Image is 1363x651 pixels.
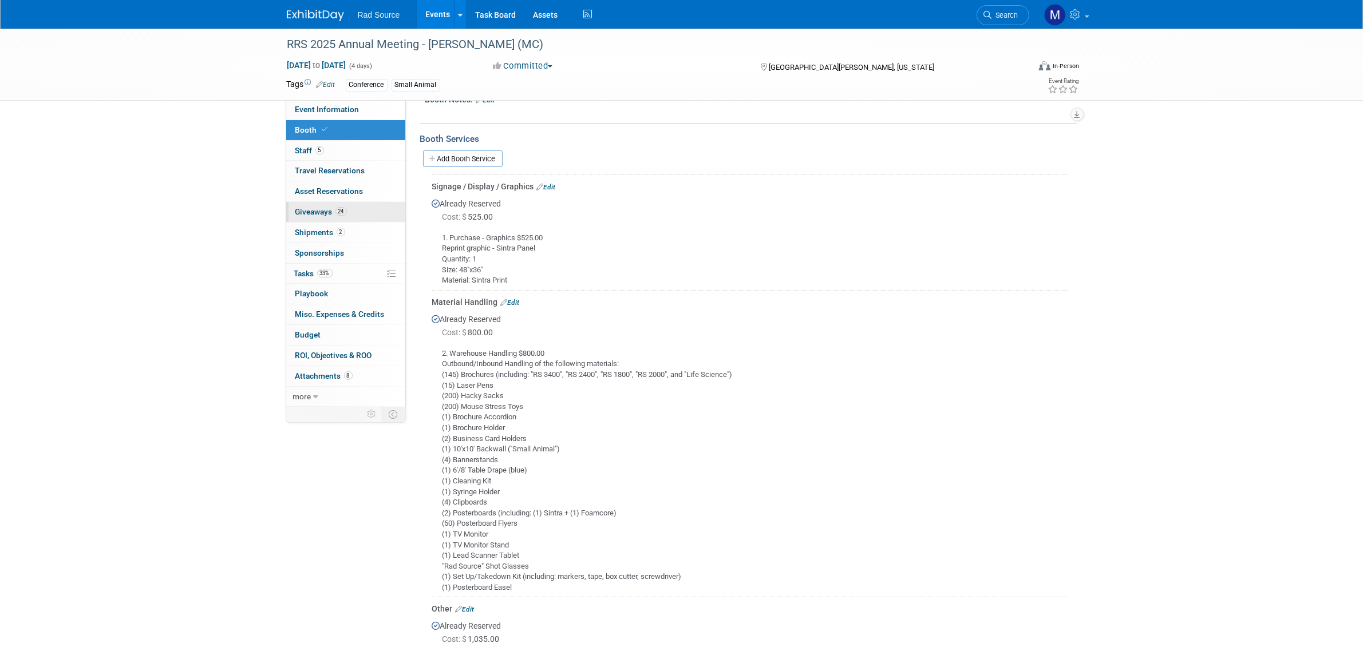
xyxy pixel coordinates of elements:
div: 2. Warehouse Handling $800.00 Outbound/Inbound Handling of the following materials: (145) Brochur... [432,339,1068,593]
td: Toggle Event Tabs [382,407,405,422]
a: Asset Reservations [286,181,405,201]
a: ROI, Objectives & ROO [286,346,405,366]
div: Other [432,603,1068,614]
span: 525.00 [443,212,498,221]
img: Melissa Conboy [1044,4,1066,26]
td: Personalize Event Tab Strip [362,407,382,422]
span: Budget [295,330,321,339]
span: Sponsorships [295,248,345,257]
span: Shipments [295,228,345,237]
span: Tasks [294,269,333,278]
a: Giveaways24 [286,202,405,222]
img: ExhibitDay [287,10,344,21]
a: Edit [317,81,335,89]
div: Event Format [962,59,1080,77]
a: Budget [286,325,405,345]
a: Attachments8 [286,366,405,386]
div: RRS 2025 Annual Meeting - [PERSON_NAME] (MC) [283,34,1012,55]
span: Playbook [295,289,329,298]
span: Misc. Expenses & Credits [295,309,385,319]
div: Booth Services [420,133,1077,145]
div: Already Reserved [432,192,1068,286]
span: Cost: $ [443,212,468,221]
div: Already Reserved [432,308,1068,593]
a: more [286,387,405,407]
div: 1. Purchase - Graphics $525.00 Reprint graphic - Sintra Panel Quantity: 1 Size: 48"x36" Material:... [432,224,1068,286]
span: Cost: $ [443,328,468,337]
span: ROI, Objectives & ROO [295,351,372,360]
a: Event Information [286,100,405,120]
span: Search [992,11,1018,19]
span: Staff [295,146,324,155]
span: 5 [315,146,324,154]
i: Booth reservation complete [322,126,328,133]
span: (4 days) [349,62,373,70]
div: In-Person [1052,62,1079,70]
span: 800.00 [443,328,498,337]
span: 33% [317,269,333,277]
span: more [293,392,311,401]
a: Travel Reservations [286,161,405,181]
span: [DATE] [DATE] [287,60,347,70]
a: Booth [286,120,405,140]
span: Rad Source [358,10,400,19]
div: Event Rating [1048,78,1078,84]
a: Sponsorships [286,243,405,263]
a: Shipments2 [286,223,405,243]
span: Booth [295,125,330,134]
span: 8 [344,371,353,380]
span: 1,035.00 [443,634,504,644]
a: Edit [501,299,520,307]
button: Committed [489,60,557,72]
a: Staff5 [286,141,405,161]
span: Giveaways [295,207,347,216]
div: Conference [346,79,388,91]
a: Tasks33% [286,264,405,284]
a: Add Booth Service [423,150,503,167]
a: Search [977,5,1029,25]
td: Tags [287,78,335,92]
span: [GEOGRAPHIC_DATA][PERSON_NAME], [US_STATE] [769,63,934,72]
a: Playbook [286,284,405,304]
span: Asset Reservations [295,186,364,196]
span: Cost: $ [443,634,468,644]
a: Edit [456,605,475,613]
div: Material Handling [432,296,1068,308]
span: Attachments [295,371,353,380]
img: Format-Inperson.png [1039,61,1050,70]
a: Edit [537,183,556,191]
a: Misc. Expenses & Credits [286,304,405,324]
span: 24 [335,207,347,216]
span: to [311,61,322,70]
div: Small Animal [392,79,440,91]
span: Event Information [295,105,359,114]
div: Signage / Display / Graphics [432,181,1068,192]
span: 2 [337,228,345,236]
span: Travel Reservations [295,166,365,175]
